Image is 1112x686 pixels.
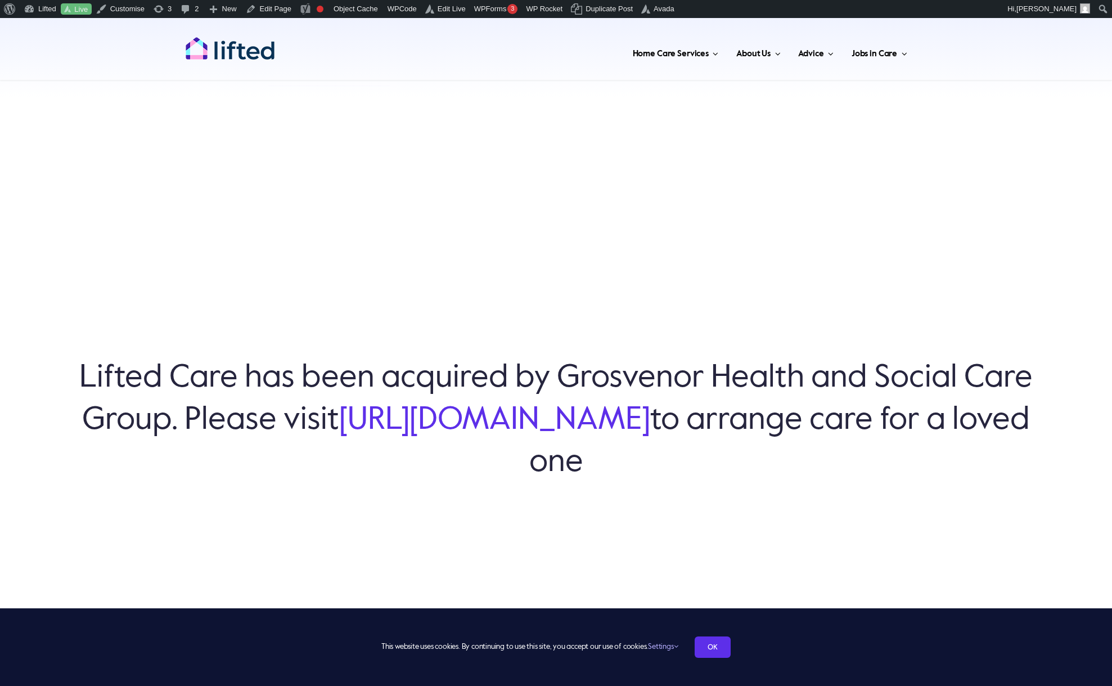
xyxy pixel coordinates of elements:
[795,35,836,69] a: Advice
[629,35,722,69] a: Home Care Services
[733,35,784,69] a: About Us
[507,4,517,14] div: 3
[798,45,823,63] span: Advice
[339,405,650,436] a: [URL][DOMAIN_NAME]
[736,45,771,63] span: About Us
[311,35,911,69] nav: Main Menu
[695,636,731,658] a: OK
[1016,5,1077,13] span: [PERSON_NAME]
[852,45,897,63] span: Jobs in Care
[185,37,275,48] a: lifted-logo
[317,6,323,12] div: Focus keyphrase not set
[648,643,678,651] a: Settings
[61,3,92,15] a: Live
[848,35,911,69] a: Jobs in Care
[56,357,1056,484] h6: Lifted Care has been acquired by Grosvenor Health and Social Care Group. Please visit to arrange ...
[633,45,709,63] span: Home Care Services
[381,638,678,656] span: This website uses cookies. By continuing to use this site, you accept our use of cookies.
